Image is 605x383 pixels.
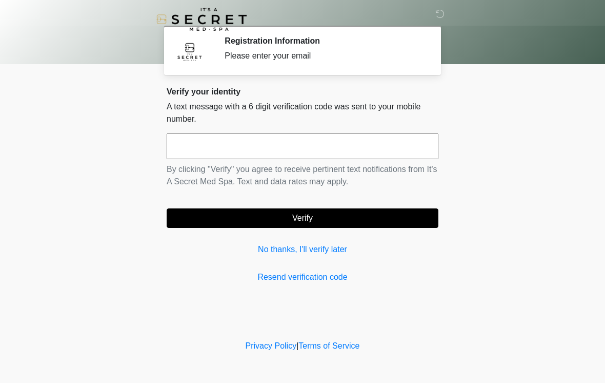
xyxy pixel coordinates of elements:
a: Resend verification code [167,271,438,283]
h2: Registration Information [225,36,423,46]
p: By clicking "Verify" you agree to receive pertinent text notifications from It's A Secret Med Spa... [167,163,438,188]
a: | [296,341,298,350]
div: Please enter your email [225,50,423,62]
a: No thanks, I'll verify later [167,243,438,256]
h2: Verify your identity [167,87,438,97]
img: It's A Secret Med Spa Logo [156,8,247,31]
a: Privacy Policy [246,341,297,350]
img: Agent Avatar [174,36,205,67]
a: Terms of Service [298,341,359,350]
button: Verify [167,208,438,228]
p: A text message with a 6 digit verification code was sent to your mobile number. [167,101,438,125]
